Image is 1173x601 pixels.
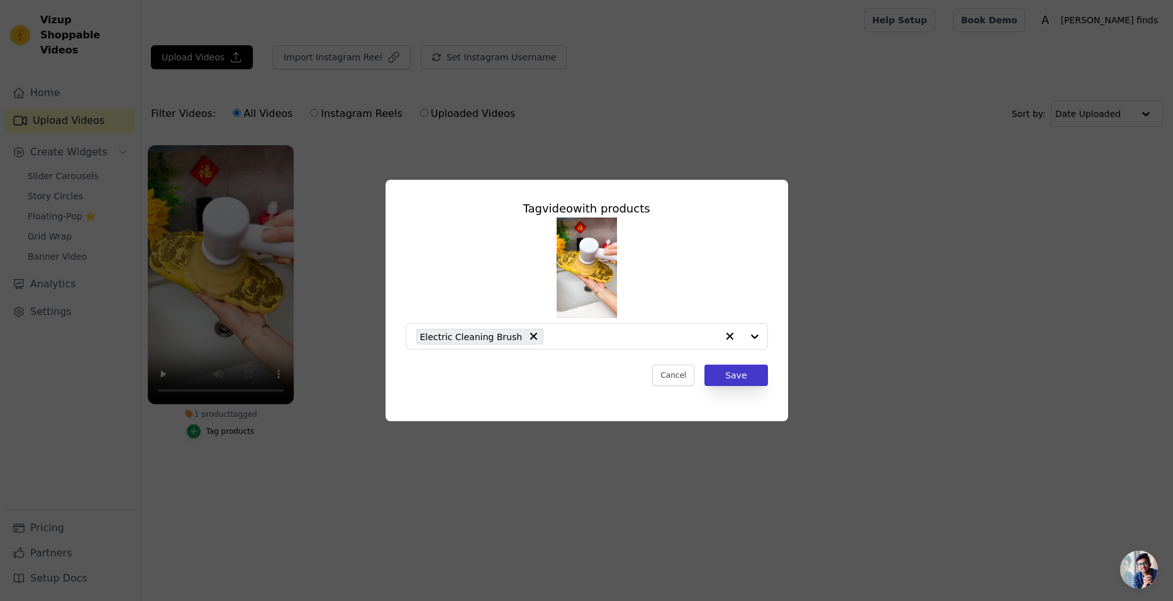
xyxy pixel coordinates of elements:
div: Open chat [1120,551,1158,588]
div: Tag video with products [406,200,768,218]
img: reel-preview-acbucb-kk.myshopify.com-3527639311032701361_67128302100.jpeg [557,218,617,318]
span: Electric Cleaning Brush [420,329,523,344]
button: Cancel [652,365,694,386]
button: Save [704,365,767,386]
